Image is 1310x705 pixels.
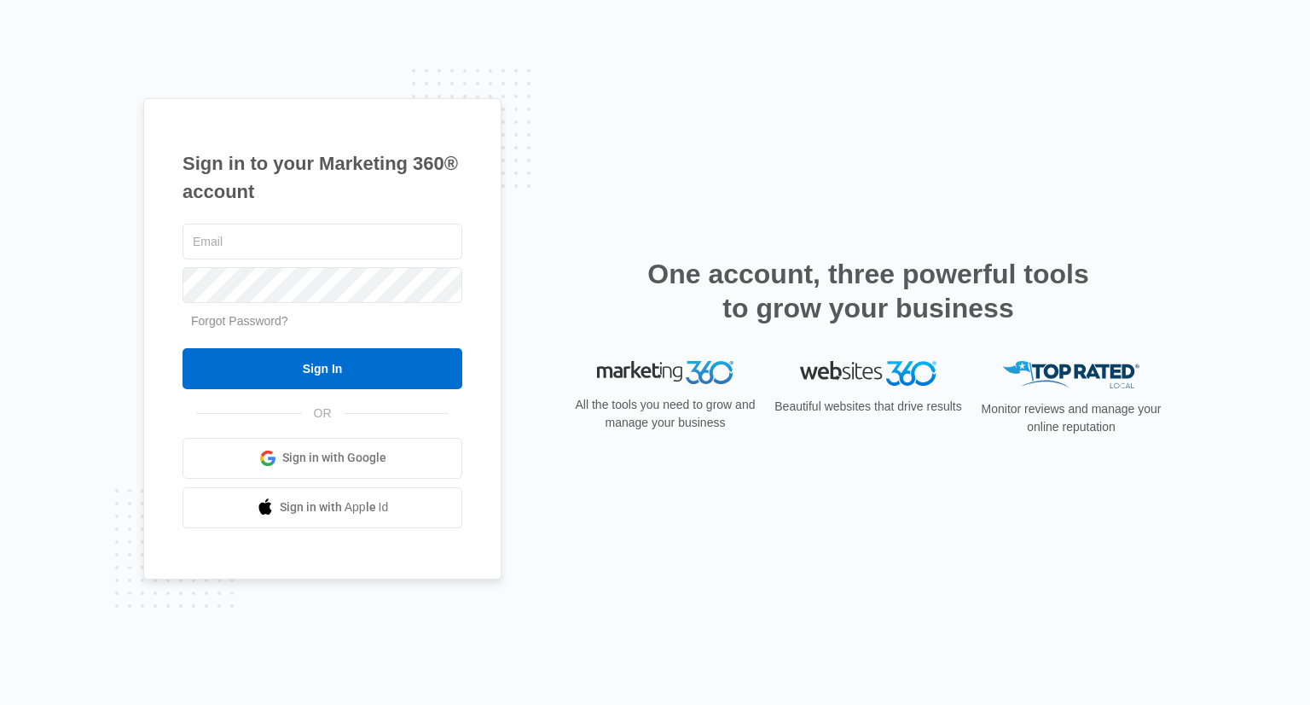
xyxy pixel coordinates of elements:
[282,449,386,467] span: Sign in with Google
[183,438,462,479] a: Sign in with Google
[976,400,1167,436] p: Monitor reviews and manage your online reputation
[191,314,288,328] a: Forgot Password?
[183,348,462,389] input: Sign In
[280,498,389,516] span: Sign in with Apple Id
[183,487,462,528] a: Sign in with Apple Id
[773,398,964,416] p: Beautiful websites that drive results
[800,361,936,386] img: Websites 360
[570,396,761,432] p: All the tools you need to grow and manage your business
[183,149,462,206] h1: Sign in to your Marketing 360® account
[302,405,344,422] span: OR
[642,257,1094,325] h2: One account, three powerful tools to grow your business
[1003,361,1139,389] img: Top Rated Local
[183,224,462,259] input: Email
[597,361,733,385] img: Marketing 360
